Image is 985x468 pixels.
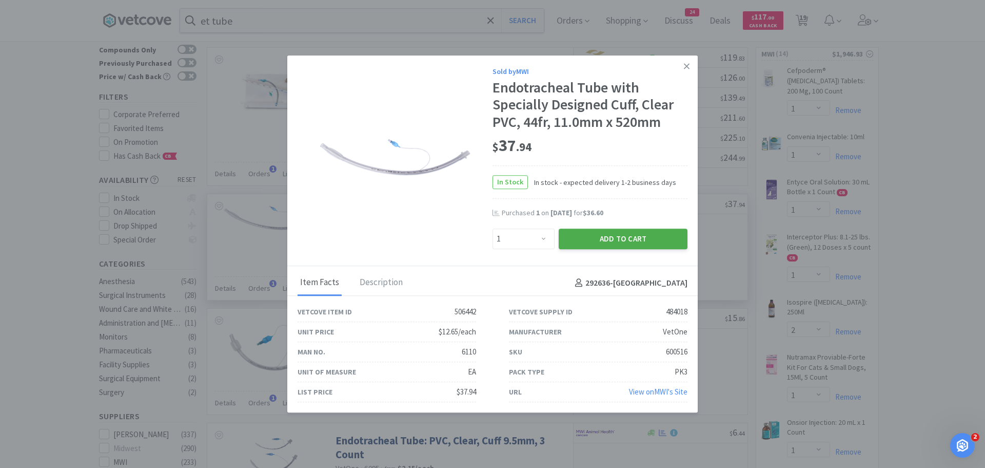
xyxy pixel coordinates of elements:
div: 6110 [462,346,476,358]
div: Vetcove Supply ID [509,306,573,317]
div: URL [509,386,522,398]
div: EA [468,366,476,378]
div: Sold by MWI [493,66,687,77]
span: 37 [493,135,531,156]
span: In Stock [493,176,527,189]
div: VetOne [663,326,687,338]
a: View onMWI's Site [629,387,687,397]
div: PK3 [675,366,687,378]
div: 484018 [666,306,687,318]
span: . 94 [516,140,531,154]
div: 506442 [455,306,476,318]
span: $36.60 [583,208,603,217]
div: List Price [298,386,332,398]
button: Add to Cart [559,229,687,249]
span: 2 [971,433,979,441]
span: 1 [536,208,540,217]
div: 600516 [666,346,687,358]
div: Purchased on for [502,208,687,218]
div: Pack Type [509,366,544,378]
div: Manufacturer [509,326,562,338]
span: [DATE] [550,208,572,217]
div: Unit Price [298,326,334,338]
div: Unit of Measure [298,366,356,378]
iframe: Intercom live chat [950,433,975,458]
div: Description [357,270,405,296]
span: $ [493,140,499,154]
div: $12.65/each [439,326,476,338]
div: Man No. [298,346,325,358]
div: $37.94 [457,386,476,398]
h4: 292636 - [GEOGRAPHIC_DATA] [571,276,687,290]
span: In stock - expected delivery 1-2 business days [528,177,676,188]
div: Vetcove Item ID [298,306,352,317]
div: Item Facts [298,270,342,296]
div: Endotracheal Tube with Specially Designed Cuff, Clear PVC, 44fr, 11.0mm x 520mm [493,79,687,131]
img: 06c1b194618147bea0ac735a2f7d44c7_484018.png [318,137,472,178]
div: SKU [509,346,522,358]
